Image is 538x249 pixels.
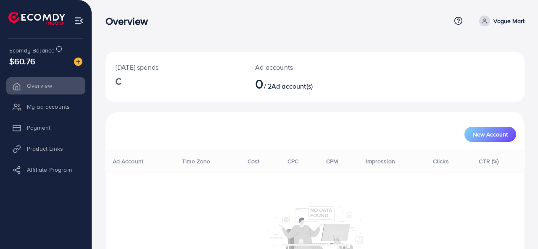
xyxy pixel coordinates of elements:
h3: Overview [105,15,155,27]
span: $60.76 [9,55,35,67]
h2: / 2 [255,76,340,92]
span: New Account [473,131,508,137]
p: [DATE] spends [116,62,235,72]
p: Vogue Mart [493,16,525,26]
span: Ecomdy Balance [9,46,55,55]
span: 0 [255,74,264,93]
a: Vogue Mart [476,16,525,26]
p: Ad accounts [255,62,340,72]
img: menu [74,16,84,26]
span: Ad account(s) [272,81,313,91]
img: logo [8,12,65,25]
button: New Account [464,127,516,142]
img: image [74,58,82,66]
